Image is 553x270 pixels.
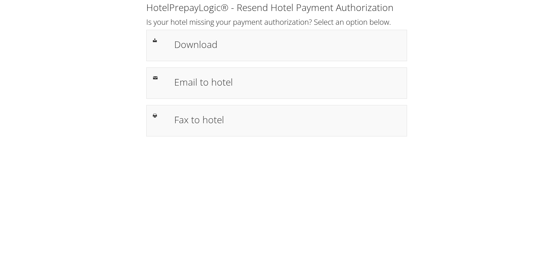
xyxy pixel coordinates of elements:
a: Download [146,30,407,61]
a: Email to hotel [146,67,407,99]
a: Fax to hotel [146,105,407,136]
h1: Email to hotel [174,75,400,89]
h1: Download [174,37,400,51]
h1: Fax to hotel [174,113,400,127]
h1: HotelPrepayLogic® - Resend Hotel Payment Authorization [146,1,407,14]
h2: Is your hotel missing your payment authorization? Select an option below. [146,17,407,27]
